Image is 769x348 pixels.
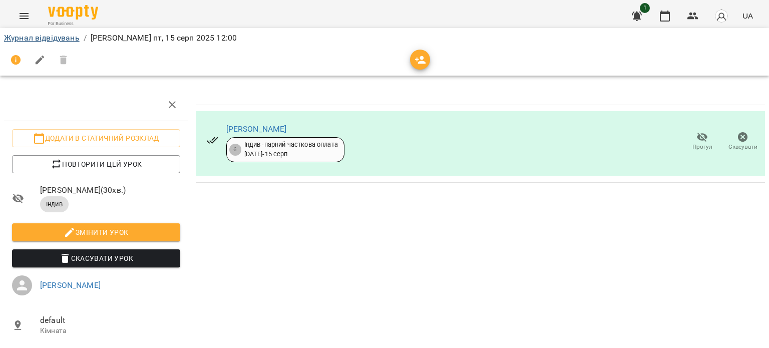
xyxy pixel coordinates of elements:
[226,124,287,134] a: [PERSON_NAME]
[40,184,180,196] span: [PERSON_NAME] ( 30 хв. )
[40,314,180,326] span: default
[12,223,180,241] button: Змінити урок
[640,3,650,13] span: 1
[40,326,180,336] p: Кімната
[728,143,757,151] span: Скасувати
[48,5,98,20] img: Voopty Logo
[48,21,98,27] span: For Business
[12,4,36,28] button: Menu
[20,158,172,170] span: Повторити цей урок
[40,200,69,209] span: Індив
[20,132,172,144] span: Додати в статичний розклад
[738,7,757,25] button: UA
[682,128,722,156] button: Прогул
[229,144,241,156] div: 6
[20,252,172,264] span: Скасувати Урок
[40,280,101,290] a: [PERSON_NAME]
[12,155,180,173] button: Повторити цей урок
[84,32,87,44] li: /
[4,32,765,44] nav: breadcrumb
[20,226,172,238] span: Змінити урок
[12,249,180,267] button: Скасувати Урок
[12,129,180,147] button: Додати в статичний розклад
[742,11,753,21] span: UA
[714,9,728,23] img: avatar_s.png
[91,32,237,44] p: [PERSON_NAME] пт, 15 серп 2025 12:00
[4,33,80,43] a: Журнал відвідувань
[244,140,338,159] div: Індив -парний часткова оплата [DATE] - 15 серп
[722,128,763,156] button: Скасувати
[692,143,712,151] span: Прогул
